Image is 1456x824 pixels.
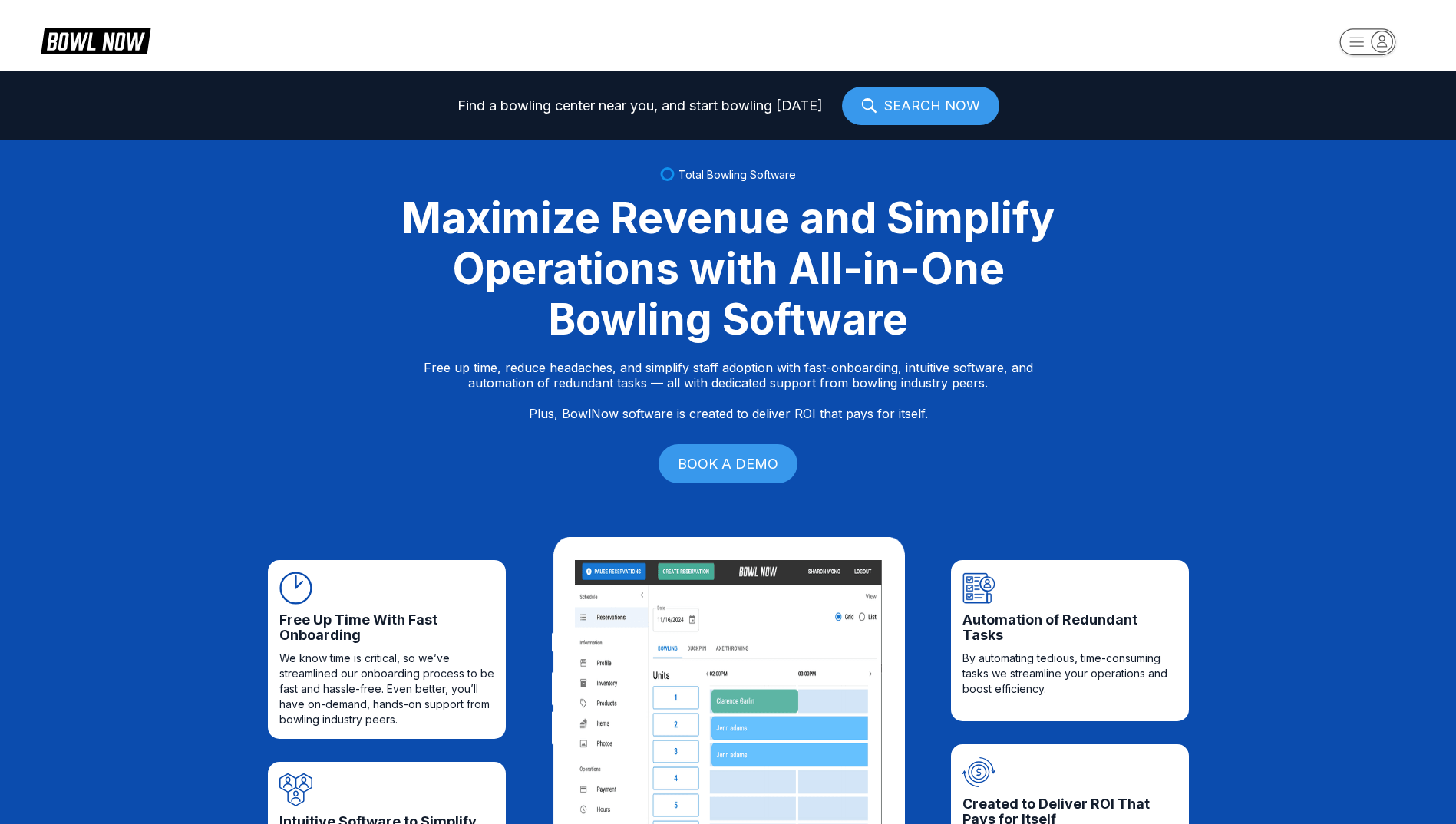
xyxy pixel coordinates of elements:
span: Total Bowling Software [678,168,796,181]
p: Free up time, reduce headaches, and simplify staff adoption with fast-onboarding, intuitive softw... [424,360,1033,421]
span: Free Up Time With Fast Onboarding [279,612,494,643]
div: Maximize Revenue and Simplify Operations with All-in-One Bowling Software [383,193,1074,344]
a: SEARCH NOW [842,87,999,125]
span: Automation of Redundant Tasks [962,612,1177,643]
span: Find a bowling center near you, and start bowling [DATE] [457,98,823,114]
span: By automating tedious, time-consuming tasks we streamline your operations and boost efficiency. [962,651,1177,697]
span: We know time is critical, so we’ve streamlined our onboarding process to be fast and hassle-free.... [279,651,494,727]
a: BOOK A DEMO [659,444,797,483]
